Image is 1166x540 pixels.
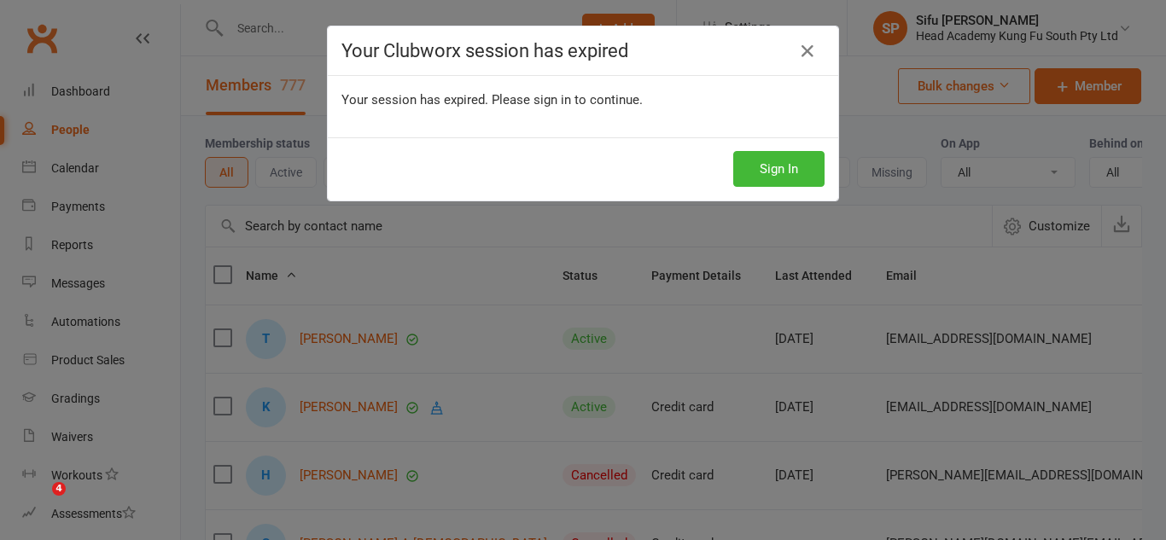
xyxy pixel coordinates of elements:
a: Close [794,38,821,65]
span: 4 [52,482,66,496]
h4: Your Clubworx session has expired [341,40,825,61]
button: Sign In [733,151,825,187]
iframe: Intercom live chat [17,482,58,523]
span: Your session has expired. Please sign in to continue. [341,92,643,107]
